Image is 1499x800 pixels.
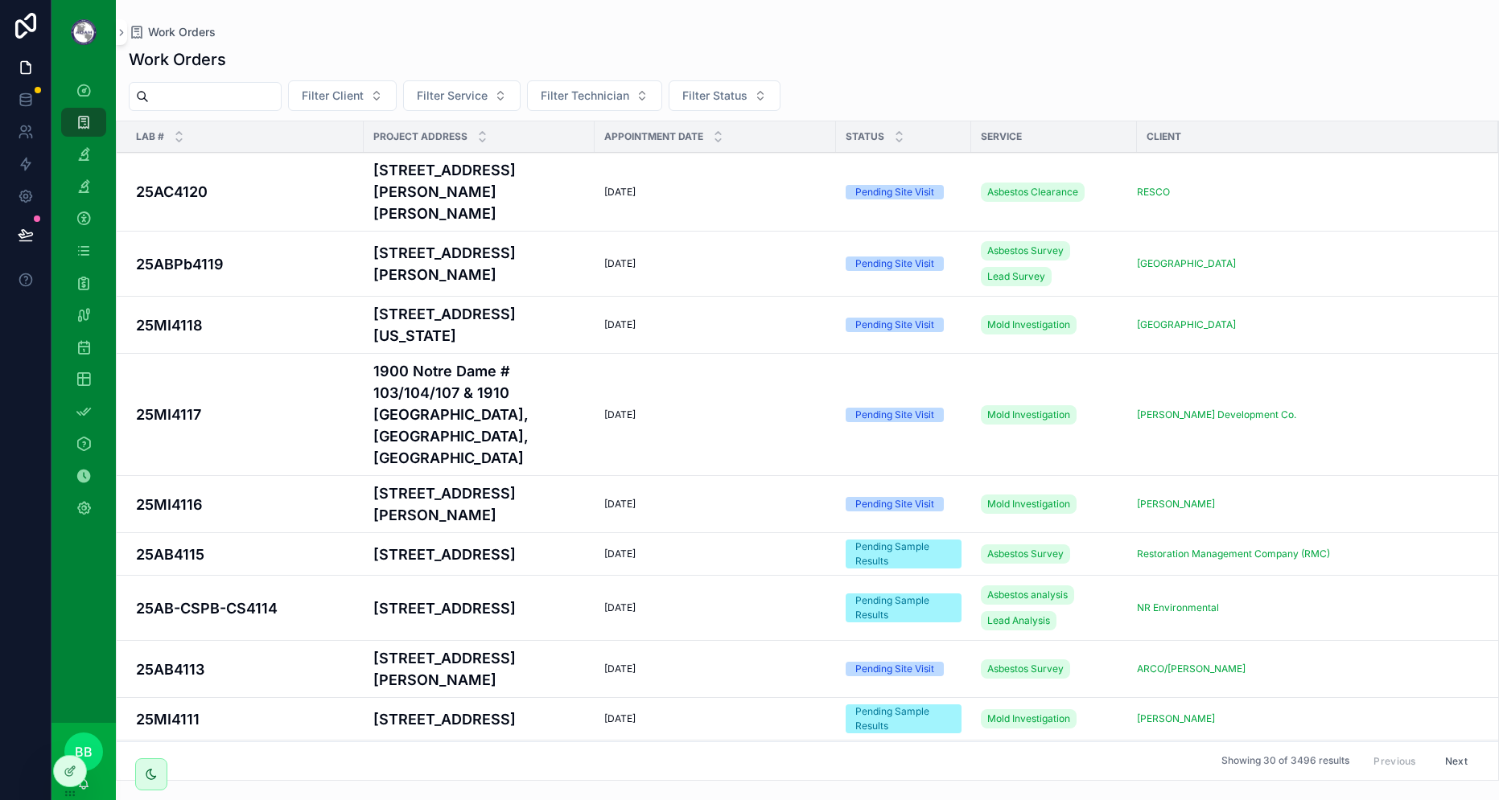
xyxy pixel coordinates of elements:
a: Pending Site Visit [846,662,962,676]
a: [GEOGRAPHIC_DATA] [1137,257,1236,270]
span: [DATE] [604,318,636,331]
a: Mold Investigation [981,405,1077,425]
span: Asbestos analysis [987,589,1068,601]
a: Mold Investigation [981,706,1127,732]
a: [PERSON_NAME] [1137,712,1479,725]
span: Work Orders [148,24,216,40]
a: 25ABPb4119 [136,253,354,275]
a: Asbestos Clearance [981,179,1127,205]
a: NR Environmental [1137,601,1219,614]
span: Asbestos Clearance [987,186,1078,199]
span: [DATE] [604,548,636,560]
a: Asbestos Survey [981,659,1070,679]
a: Restoration Management Company (RMC) [1137,548,1330,560]
a: Asbestos Survey [981,544,1070,564]
span: Lead Survey [987,270,1045,283]
span: Filter Client [302,88,364,104]
a: Pending Site Visit [846,185,962,199]
a: Asbestos Survey [981,656,1127,682]
a: Asbestos Survey [981,241,1070,261]
a: [DATE] [604,498,826,511]
a: [PERSON_NAME] Development Co. [1137,408,1479,421]
span: [DATE] [604,257,636,270]
span: [PERSON_NAME] [1137,712,1215,725]
div: Pending Sample Results [855,593,952,622]
a: Pending Sample Results [846,593,962,622]
span: Status [846,130,884,143]
span: [DATE] [604,408,636,421]
a: 25AB4113 [136,658,354,680]
a: RESCO [1137,186,1170,199]
a: ARCO/[PERSON_NAME] [1137,663,1246,675]
a: [STREET_ADDRESS] [373,544,585,565]
a: [STREET_ADDRESS][PERSON_NAME] [373,242,585,285]
a: 25AB4115 [136,544,354,565]
a: [STREET_ADDRESS][US_STATE] [373,303,585,347]
span: Lab # [136,130,164,143]
a: Lead Survey [981,267,1052,286]
span: Asbestos Survey [987,244,1064,257]
a: Asbestos SurveyLead Survey [981,238,1127,289]
span: [DATE] [604,712,636,725]
span: Appointment Date [604,130,703,143]
a: Asbestos analysisLead Analysis [981,582,1127,634]
a: Lead Analysis [981,611,1056,630]
a: Pending Site Visit [846,408,962,422]
span: Asbestos Survey [987,548,1064,560]
span: Client [1147,130,1181,143]
button: Select Button [288,80,397,111]
span: Mold Investigation [987,498,1070,511]
a: 1900 Notre Dame # 103/104/107 & 1910 [GEOGRAPHIC_DATA], [GEOGRAPHIC_DATA], [GEOGRAPHIC_DATA] [373,360,585,469]
a: 25MI4116 [136,494,354,515]
a: [STREET_ADDRESS][PERSON_NAME] [373,647,585,691]
span: Mold Investigation [987,318,1070,331]
a: [STREET_ADDRESS][PERSON_NAME] [373,482,585,526]
a: Pending Sample Results [846,704,962,733]
a: [DATE] [604,663,826,675]
h4: [STREET_ADDRESS] [373,597,585,619]
div: scrollable content [51,64,116,544]
button: Select Button [669,80,780,111]
a: Asbestos Clearance [981,183,1085,202]
span: Mold Investigation [987,712,1070,725]
a: Mold Investigation [981,491,1127,517]
a: Mold Investigation [981,315,1077,334]
img: App logo [71,19,97,45]
a: [GEOGRAPHIC_DATA] [1137,318,1479,331]
span: Lead Analysis [987,614,1050,627]
span: Mold Investigation [987,408,1070,421]
a: [DATE] [604,548,826,560]
a: [STREET_ADDRESS][PERSON_NAME][PERSON_NAME] [373,159,585,224]
a: 25AC4120 [136,181,354,203]
div: Pending Site Visit [855,662,934,676]
a: NR Environmental [1137,601,1479,614]
span: BB [75,742,93,761]
a: 25MI4117 [136,404,354,425]
div: Pending Sample Results [855,539,952,568]
a: Pending Site Visit [846,497,962,511]
a: [PERSON_NAME] [1137,498,1479,511]
a: RESCO [1137,186,1479,199]
h4: 25AB-CSPB-CS4114 [136,597,354,619]
span: Project Address [373,130,467,143]
span: Service [981,130,1022,143]
a: Pending Sample Results [846,539,962,568]
span: [DATE] [604,663,636,675]
a: Mold Investigation [981,312,1127,338]
a: Asbestos analysis [981,585,1074,605]
div: Pending Site Visit [855,497,934,511]
a: 25MI4118 [136,314,354,336]
a: [DATE] [604,318,826,331]
button: Next [1434,749,1479,773]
